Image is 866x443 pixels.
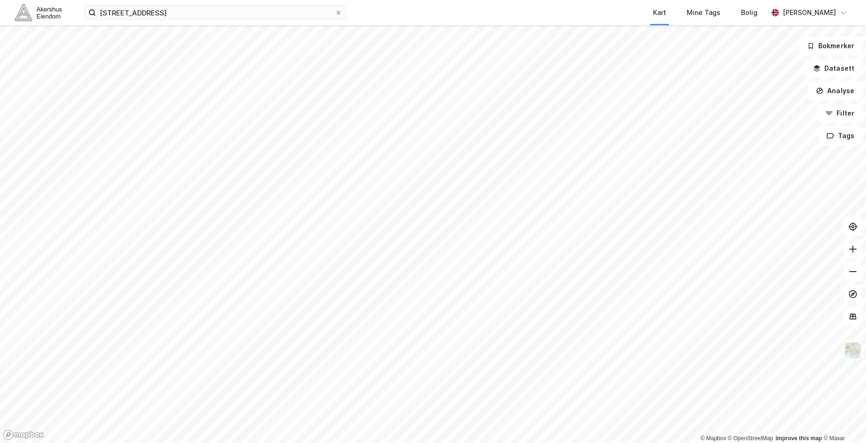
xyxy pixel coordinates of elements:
img: Z [844,341,862,359]
a: Improve this map [776,435,822,442]
a: Mapbox homepage [3,429,44,440]
input: Søk på adresse, matrikkel, gårdeiere, leietakere eller personer [96,6,335,20]
div: Kontrollprogram for chat [819,398,866,443]
div: Mine Tags [687,7,720,18]
div: Bolig [741,7,757,18]
iframe: Chat Widget [819,398,866,443]
div: Kart [653,7,666,18]
button: Filter [817,104,862,123]
button: Analyse [808,81,862,100]
button: Tags [819,126,862,145]
img: akershus-eiendom-logo.9091f326c980b4bce74ccdd9f866810c.svg [15,4,62,21]
button: Datasett [805,59,862,78]
div: [PERSON_NAME] [783,7,836,18]
button: Bokmerker [799,37,862,55]
a: OpenStreetMap [728,435,773,442]
a: Mapbox [700,435,726,442]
